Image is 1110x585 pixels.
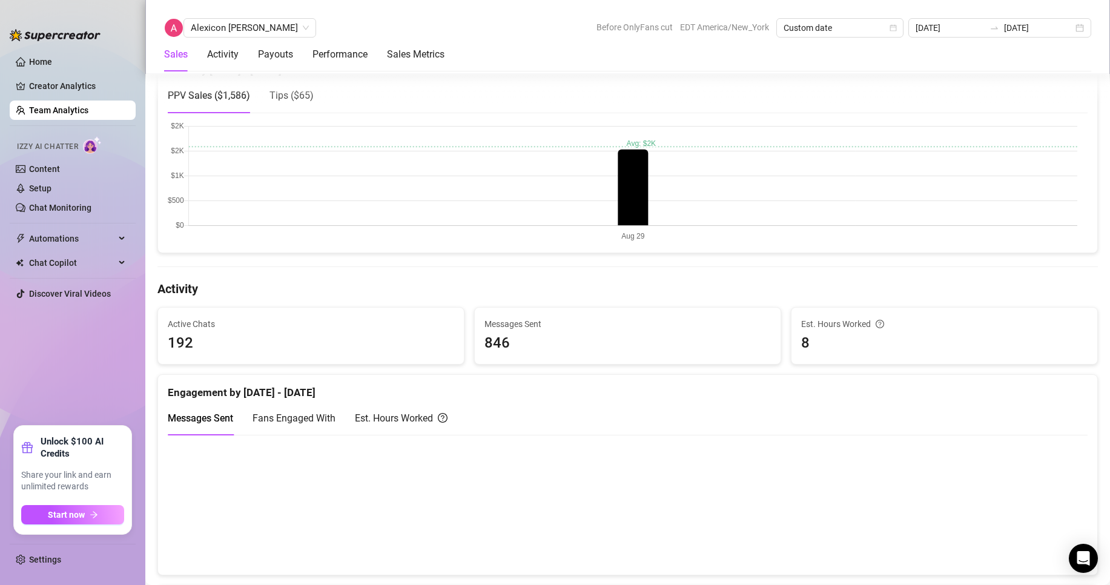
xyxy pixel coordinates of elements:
span: to [989,23,999,33]
span: Automations [29,229,115,248]
a: Setup [29,183,51,193]
div: Activity [207,47,239,62]
span: Izzy AI Chatter [17,141,78,153]
a: Home [29,57,52,67]
div: Sales [164,47,188,62]
span: 192 [168,332,454,355]
button: Start nowarrow-right [21,505,124,524]
span: 8 [801,332,1088,355]
a: Discover Viral Videos [29,289,111,299]
div: Est. Hours Worked [801,317,1088,331]
a: Content [29,164,60,174]
a: Settings [29,555,61,564]
div: Open Intercom Messenger [1069,544,1098,573]
img: Alexicon Ortiaga [165,19,183,37]
span: PPV Sales ( $1,586 ) [168,90,250,101]
span: calendar [890,24,897,31]
div: Engagement by [DATE] - [DATE] [168,375,1088,401]
span: Share your link and earn unlimited rewards [21,469,124,493]
a: Team Analytics [29,105,88,115]
div: Performance [312,47,368,62]
span: question-circle [876,317,884,331]
div: Est. Hours Worked [355,411,448,426]
div: Payouts [258,47,293,62]
span: Messages Sent [484,317,771,331]
span: arrow-right [90,511,98,519]
img: AI Chatter [83,136,102,154]
strong: Unlock $100 AI Credits [41,435,124,460]
img: Chat Copilot [16,259,24,267]
span: Start now [48,510,85,520]
div: Sales Metrics [387,47,444,62]
span: Active Chats [168,317,454,331]
span: swap-right [989,23,999,33]
img: logo-BBDzfeDw.svg [10,29,101,41]
span: Tips ( $65 ) [269,90,314,101]
span: gift [21,441,33,454]
a: Creator Analytics [29,76,126,96]
h4: Activity [157,280,1098,297]
input: Start date [916,21,985,35]
span: EDT America/New_York [680,18,769,36]
span: Alexicon Ortiaga [191,19,309,37]
span: Fans Engaged With [253,412,335,424]
span: Before OnlyFans cut [596,18,673,36]
a: Chat Monitoring [29,203,91,213]
input: End date [1004,21,1073,35]
span: Custom date [784,19,896,37]
span: question-circle [438,411,448,426]
span: Messages Sent [168,412,233,424]
span: thunderbolt [16,234,25,243]
span: Chat Copilot [29,253,115,273]
span: 846 [484,332,771,355]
